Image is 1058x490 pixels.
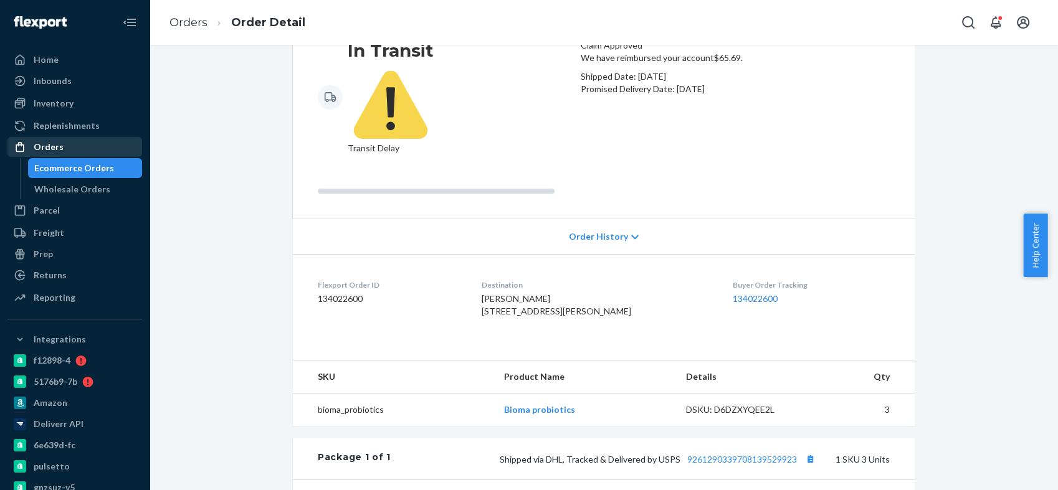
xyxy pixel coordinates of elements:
[7,116,142,136] a: Replenishments
[318,280,462,290] dt: Flexport Order ID
[733,280,890,290] dt: Buyer Order Tracking
[28,158,143,178] a: Ecommerce Orders
[494,360,675,393] th: Product Name
[34,162,114,174] div: Ecommerce Orders
[7,372,142,392] a: 5176b9-7b
[7,223,142,243] a: Freight
[34,460,70,473] div: pulsetto
[7,265,142,285] a: Returns
[7,71,142,91] a: Inbounds
[34,354,70,367] div: f12898-4
[293,360,494,393] th: SKU
[34,54,59,66] div: Home
[687,454,797,464] a: 9261290339708139529923
[34,333,86,346] div: Integrations
[580,52,890,64] p: We have reimbursed your account $65.69 .
[7,137,142,157] a: Orders
[7,393,142,413] a: Amazon
[813,360,915,393] th: Qty
[686,403,803,416] div: DSKU: D6DZXYQEE2L
[34,75,72,87] div: Inbounds
[391,451,890,467] div: 1 SKU 3 Units
[569,230,628,243] span: Order History
[500,454,818,464] span: Shipped via DHL, Tracked & Delivered by USPS
[34,269,67,281] div: Returns
[14,16,67,29] img: Flexport logo
[34,418,83,430] div: Deliverr API
[7,329,142,349] button: Integrations
[318,451,391,467] div: Package 1 of 1
[34,204,60,217] div: Parcel
[34,120,100,132] div: Replenishments
[580,39,890,52] header: Claim Approved
[293,393,494,426] td: bioma_probiotics
[34,397,67,409] div: Amazon
[956,10,981,35] button: Open Search Box
[983,10,1008,35] button: Open notifications
[580,70,890,83] p: Shipped Date: [DATE]
[7,93,142,113] a: Inventory
[482,280,713,290] dt: Destination
[7,414,142,434] a: Deliverr API
[169,16,207,29] a: Orders
[348,62,434,153] span: Transit Delay
[231,16,305,29] a: Order Detail
[34,375,77,388] div: 5176b9-7b
[28,179,143,199] a: Wholesale Orders
[160,4,315,41] ol: breadcrumbs
[117,10,142,35] button: Close Navigation
[318,293,462,305] dd: 134022600
[482,293,631,316] span: [PERSON_NAME] [STREET_ADDRESS][PERSON_NAME]
[7,244,142,264] a: Prep
[7,288,142,308] a: Reporting
[813,393,915,426] td: 3
[34,97,74,110] div: Inventory
[34,227,64,239] div: Freight
[1011,10,1036,35] button: Open account menu
[7,351,142,370] a: f12898-4
[34,183,110,196] div: Wholesale Orders
[34,141,64,153] div: Orders
[7,456,142,476] a: pulsetto
[7,435,142,455] a: 6e639d-fc
[1023,214,1047,277] button: Help Center
[7,200,142,220] a: Parcel
[676,360,813,393] th: Details
[504,404,575,415] a: Bioma probiotics
[733,293,778,304] a: 134022600
[34,291,75,304] div: Reporting
[34,248,53,260] div: Prep
[34,439,75,451] div: 6e639d-fc
[802,451,818,467] button: Copy tracking number
[7,50,142,70] a: Home
[348,39,434,62] h3: In Transit
[580,83,890,95] p: Promised Delivery Date: [DATE]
